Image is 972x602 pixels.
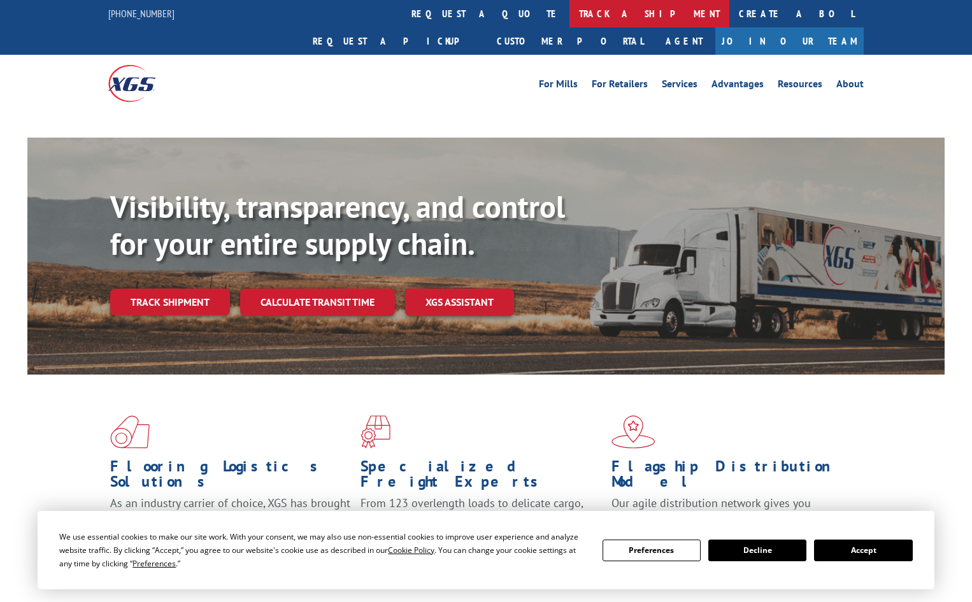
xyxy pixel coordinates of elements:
img: xgs-icon-focused-on-flooring-red [361,415,390,448]
a: Advantages [711,79,764,93]
b: Visibility, transparency, and control for your entire supply chain. [110,187,565,263]
button: Accept [814,540,912,561]
a: For Retailers [592,79,648,93]
span: Cookie Policy [388,545,434,555]
a: Join Our Team [715,27,864,55]
a: Services [662,79,697,93]
a: Customer Portal [487,27,653,55]
h1: Flooring Logistics Solutions [110,459,351,496]
a: For Mills [539,79,578,93]
span: Our agile distribution network gives you nationwide inventory management on demand. [611,496,846,526]
a: Calculate transit time [240,289,395,316]
h1: Specialized Freight Experts [361,459,601,496]
a: About [836,79,864,93]
a: XGS ASSISTANT [405,289,514,316]
a: Resources [778,79,822,93]
a: Agent [653,27,715,55]
div: We use essential cookies to make our site work. With your consent, we may also use non-essential ... [59,530,587,570]
img: xgs-icon-total-supply-chain-intelligence-red [110,415,150,448]
img: xgs-icon-flagship-distribution-model-red [611,415,655,448]
span: As an industry carrier of choice, XGS has brought innovation and dedication to flooring logistics... [110,496,350,541]
span: Preferences [132,558,176,569]
p: From 123 overlength loads to delicate cargo, our experienced staff knows the best way to move you... [361,496,601,552]
a: Request a pickup [303,27,487,55]
a: [PHONE_NUMBER] [108,7,175,20]
button: Preferences [603,540,701,561]
div: Cookie Consent Prompt [38,511,934,589]
h1: Flagship Distribution Model [611,459,852,496]
button: Decline [708,540,806,561]
a: Track shipment [110,289,230,315]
